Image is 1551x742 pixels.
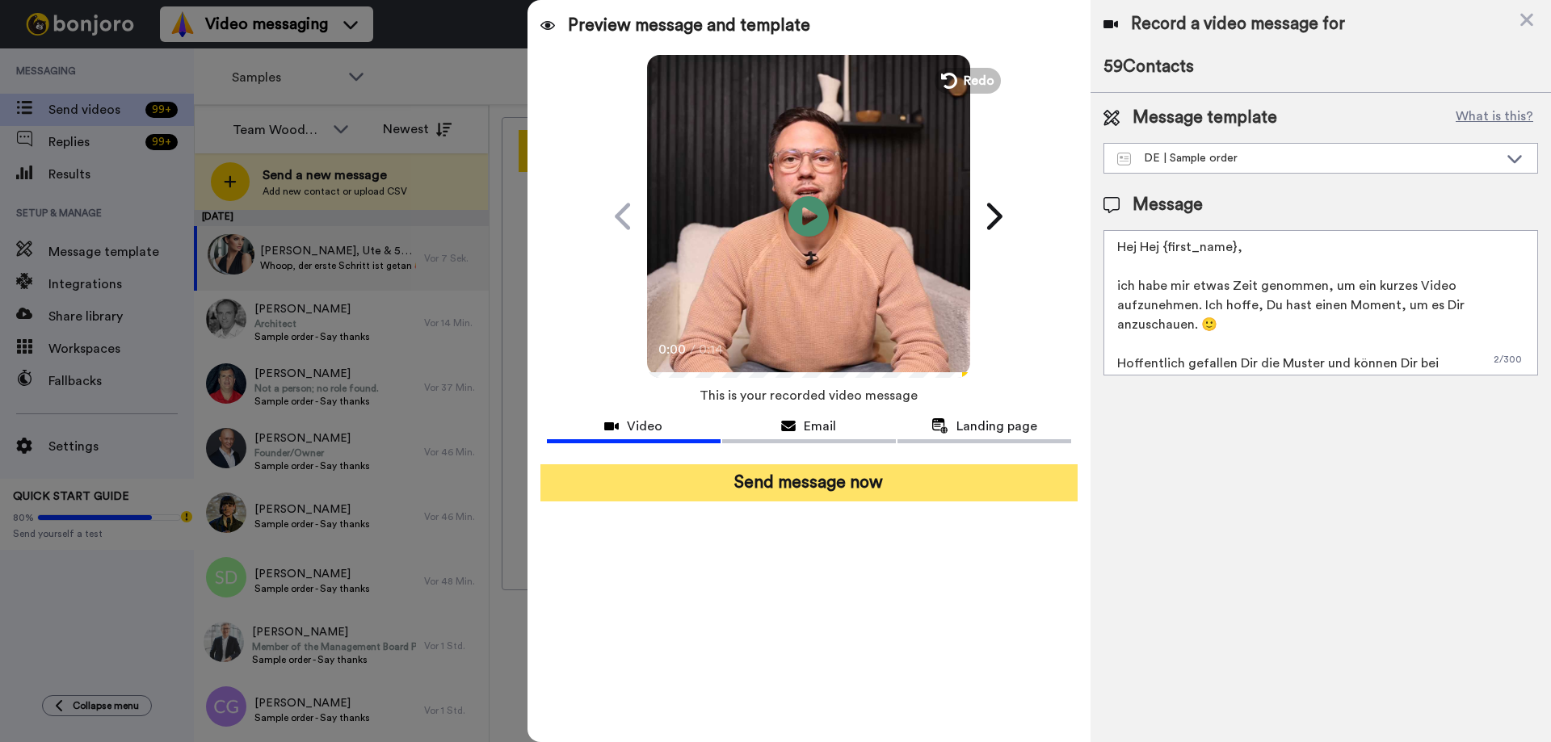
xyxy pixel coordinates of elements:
button: What is this? [1451,106,1538,130]
span: This is your recorded video message [700,378,918,413]
span: 0:14 [699,340,727,359]
button: Send message now [540,464,1078,501]
span: 0:00 [658,340,687,359]
img: Message-temps.svg [1117,153,1131,166]
span: Message template [1133,106,1277,130]
span: Message [1133,193,1203,217]
textarea: Hej Hej {first_name}, ich habe mir etwas Zeit genommen, um ein kurzes Video aufzunehmen. Ich hoff... [1103,230,1538,375]
span: / [690,340,696,359]
div: DE | Sample order [1117,150,1498,166]
span: Landing page [956,417,1037,436]
span: Email [804,417,836,436]
span: Video [627,417,662,436]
